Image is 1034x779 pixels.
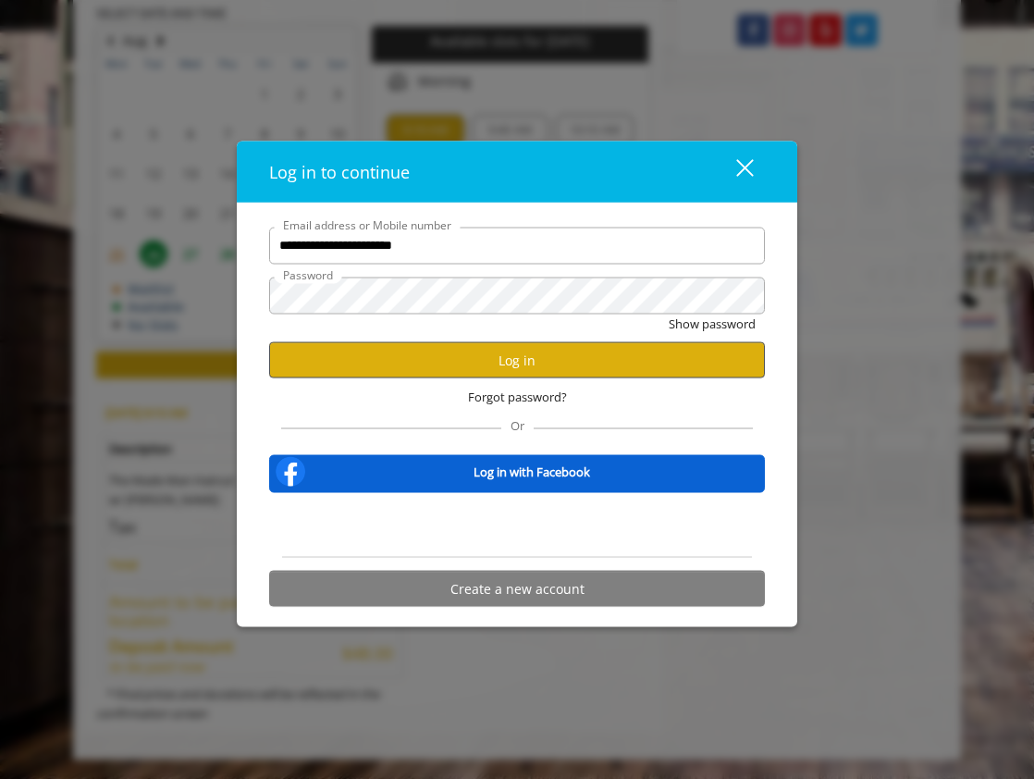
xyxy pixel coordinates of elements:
img: facebook-logo [272,453,309,490]
span: Log in to continue [269,160,410,182]
b: Log in with Facebook [474,462,590,481]
button: Create a new account [269,571,765,607]
input: Password [269,277,765,314]
div: close dialog [715,157,752,185]
button: close dialog [702,153,765,191]
button: Log in [269,342,765,378]
button: Show password [669,314,756,333]
input: Email address or Mobile number [269,227,765,264]
label: Email address or Mobile number [274,216,461,233]
iframe: Sign in with Google Button [404,505,630,546]
span: Or [501,417,534,434]
label: Password [274,266,342,283]
span: Forgot password? [468,388,567,407]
